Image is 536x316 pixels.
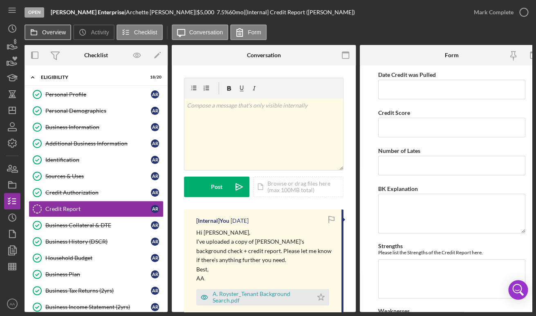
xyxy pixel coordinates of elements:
label: Weaknesses [378,307,410,314]
div: Conversation [247,52,281,58]
p: AA [196,274,333,283]
label: Checklist [134,29,157,36]
label: Conversation [189,29,223,36]
a: IdentificationAR [29,152,164,168]
div: Business Collateral & DTE [45,222,151,229]
a: Personal ProfileAR [29,86,164,103]
div: Checklist [84,52,108,58]
a: Business Tax Returns (2yrs)AR [29,282,164,299]
div: A. Royster_Tenant Background Search.pdf [213,291,309,304]
label: Form [248,29,261,36]
div: A R [151,303,159,311]
p: I've uploaded a copy of [PERSON_NAME]'s background check + credit report. Please let me know if t... [196,237,333,264]
label: Date Credit was Pulled [378,71,436,78]
div: A R [151,172,159,180]
button: Form [230,25,267,40]
div: A R [151,287,159,295]
div: A R [151,139,159,148]
label: Credit Score [378,109,410,116]
div: Business Plan [45,271,151,278]
div: Post [211,177,222,197]
label: Strengths [378,242,403,249]
div: A R [151,254,159,262]
p: Hi [PERSON_NAME], [196,228,333,237]
a: Business PlanAR [29,266,164,282]
div: A R [151,270,159,278]
div: Business Tax Returns (2yrs) [45,287,151,294]
label: BK Explanation [378,185,418,192]
button: AA [4,296,20,312]
div: A R [151,107,159,115]
div: Business Income Statement (2yrs) [45,304,151,310]
a: Business History (DSCR)AR [29,233,164,250]
a: Personal DemographicsAR [29,103,164,119]
div: 60 mo [229,9,244,16]
button: Conversation [172,25,229,40]
button: A. Royster_Tenant Background Search.pdf [196,289,329,305]
div: Business History (DSCR) [45,238,151,245]
a: Household BudgetAR [29,250,164,266]
a: Credit ReportAR [29,201,164,217]
div: Please list the Strengths of the Credit Report here. [378,249,525,255]
div: Identification [45,157,151,163]
div: Mark Complete [474,4,514,20]
button: Checklist [117,25,163,40]
div: Archette [PERSON_NAME] | [126,9,197,16]
a: Business InformationAR [29,119,164,135]
time: 2025-07-27 22:14 [231,217,249,224]
div: A R [151,238,159,246]
div: Credit Authorization [45,189,151,196]
label: Overview [42,29,66,36]
div: Household Budget [45,255,151,261]
label: Activity [91,29,109,36]
a: Sources & UsesAR [29,168,164,184]
div: 7.5 % [217,9,229,16]
div: Additional Business Information [45,140,151,147]
div: Sources & Uses [45,173,151,179]
button: Activity [73,25,114,40]
text: AA [10,302,15,306]
div: A R [151,90,159,99]
div: Credit Report [45,206,151,212]
div: | [Internal] Credit Report ([PERSON_NAME]) [244,9,355,16]
p: Best, [196,265,333,274]
div: Form [445,52,459,58]
div: A R [151,188,159,197]
div: A R [151,221,159,229]
a: Business Collateral & DTEAR [29,217,164,233]
a: Additional Business InformationAR [29,135,164,152]
div: Personal Demographics [45,108,151,114]
button: Mark Complete [466,4,532,20]
div: Open Intercom Messenger [508,280,528,300]
div: A R [151,205,159,213]
div: A R [151,123,159,131]
a: Credit AuthorizationAR [29,184,164,201]
div: Business Information [45,124,151,130]
b: [PERSON_NAME] Enterprise [51,9,124,16]
button: Post [184,177,249,197]
a: Business Income Statement (2yrs)AR [29,299,164,315]
div: ELIGIBILITY [41,75,141,80]
div: | [51,9,126,16]
label: Number of Lates [378,147,420,154]
div: Personal Profile [45,91,151,98]
button: Overview [25,25,71,40]
div: 18 / 20 [147,75,161,80]
div: [Internal] You [196,217,229,224]
span: $5,000 [197,9,214,16]
div: Open [25,7,44,18]
div: A R [151,156,159,164]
